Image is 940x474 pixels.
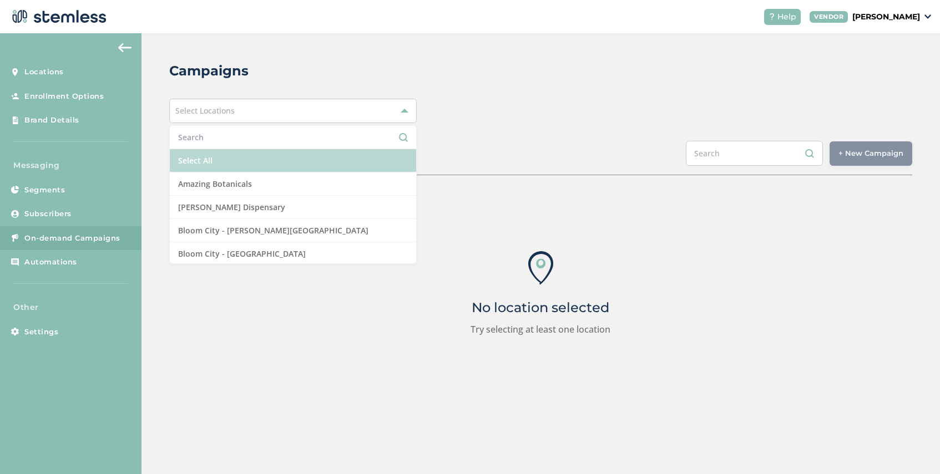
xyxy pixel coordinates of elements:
[777,11,796,23] span: Help
[24,208,72,220] span: Subscribers
[118,43,132,52] img: icon-arrow-back-accent-c549486e.svg
[528,251,553,284] img: icon-locations-ab32cade.svg
[810,11,848,23] div: VENDOR
[169,61,249,81] h2: Campaigns
[24,327,58,338] span: Settings
[24,91,104,102] span: Enrollment Options
[852,11,920,23] p: [PERSON_NAME]
[471,323,610,336] label: Try selecting at least one location
[170,196,416,219] li: [PERSON_NAME] Dispensary
[24,257,77,268] span: Automations
[24,115,79,126] span: Brand Details
[175,105,235,116] span: Select Locations
[885,421,940,474] iframe: Chat Widget
[170,149,416,172] li: Select All
[9,6,107,28] img: logo-dark-0685b13c.svg
[686,141,823,166] input: Search
[924,14,931,19] img: icon_down-arrow-small-66adaf34.svg
[170,242,416,266] li: Bloom City - [GEOGRAPHIC_DATA]
[170,219,416,242] li: Bloom City - [PERSON_NAME][GEOGRAPHIC_DATA]
[472,301,609,314] p: No location selected
[24,67,64,78] span: Locations
[178,131,408,143] input: Search
[170,172,416,196] li: Amazing Botanicals
[24,233,120,244] span: On-demand Campaigns
[769,13,775,20] img: icon-help-white-03924b79.svg
[24,185,65,196] span: Segments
